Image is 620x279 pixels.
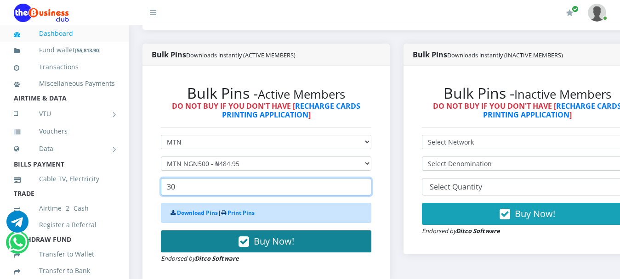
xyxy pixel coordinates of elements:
a: Print Pins [228,209,255,217]
a: Register a Referral [14,214,115,235]
a: Chat for support [8,238,27,253]
a: RECHARGE CARDS PRINTING APPLICATION [222,101,361,120]
strong: Ditco Software [195,254,239,262]
strong: Bulk Pins [152,50,296,60]
b: 55,813.90 [77,47,99,54]
small: Downloads instantly (INACTIVE MEMBERS) [447,51,563,59]
a: Dashboard [14,23,115,44]
a: Fund wallet[55,813.90] [14,39,115,61]
a: Data [14,137,115,160]
small: Downloads instantly (ACTIVE MEMBERS) [186,51,296,59]
span: Buy Now! [254,235,294,247]
small: Active Members [258,86,345,102]
a: VTU [14,102,115,125]
a: Transfer to Wallet [14,244,115,265]
input: Enter Quantity [161,178,371,195]
small: Endorsed by [161,254,239,262]
i: Renew/Upgrade Subscription [566,9,573,17]
strong: Ditco Software [456,227,500,235]
strong: | [171,209,255,217]
small: Endorsed by [422,227,500,235]
a: Chat for support [6,218,28,233]
a: Vouchers [14,121,115,142]
a: Download Pins [177,209,218,217]
span: Buy Now! [515,207,555,220]
a: Cable TV, Electricity [14,168,115,190]
a: Airtime -2- Cash [14,198,115,219]
span: Renew/Upgrade Subscription [572,6,579,12]
h2: Bulk Pins - [161,84,371,102]
small: Inactive Members [514,86,611,102]
a: Miscellaneous Payments [14,73,115,94]
strong: Bulk Pins [413,50,563,60]
strong: DO NOT BUY IF YOU DON'T HAVE [ ] [172,101,360,120]
button: Buy Now! [161,230,371,252]
small: [ ] [75,47,101,54]
img: Logo [14,4,69,22]
img: User [588,4,606,22]
a: Transactions [14,56,115,78]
